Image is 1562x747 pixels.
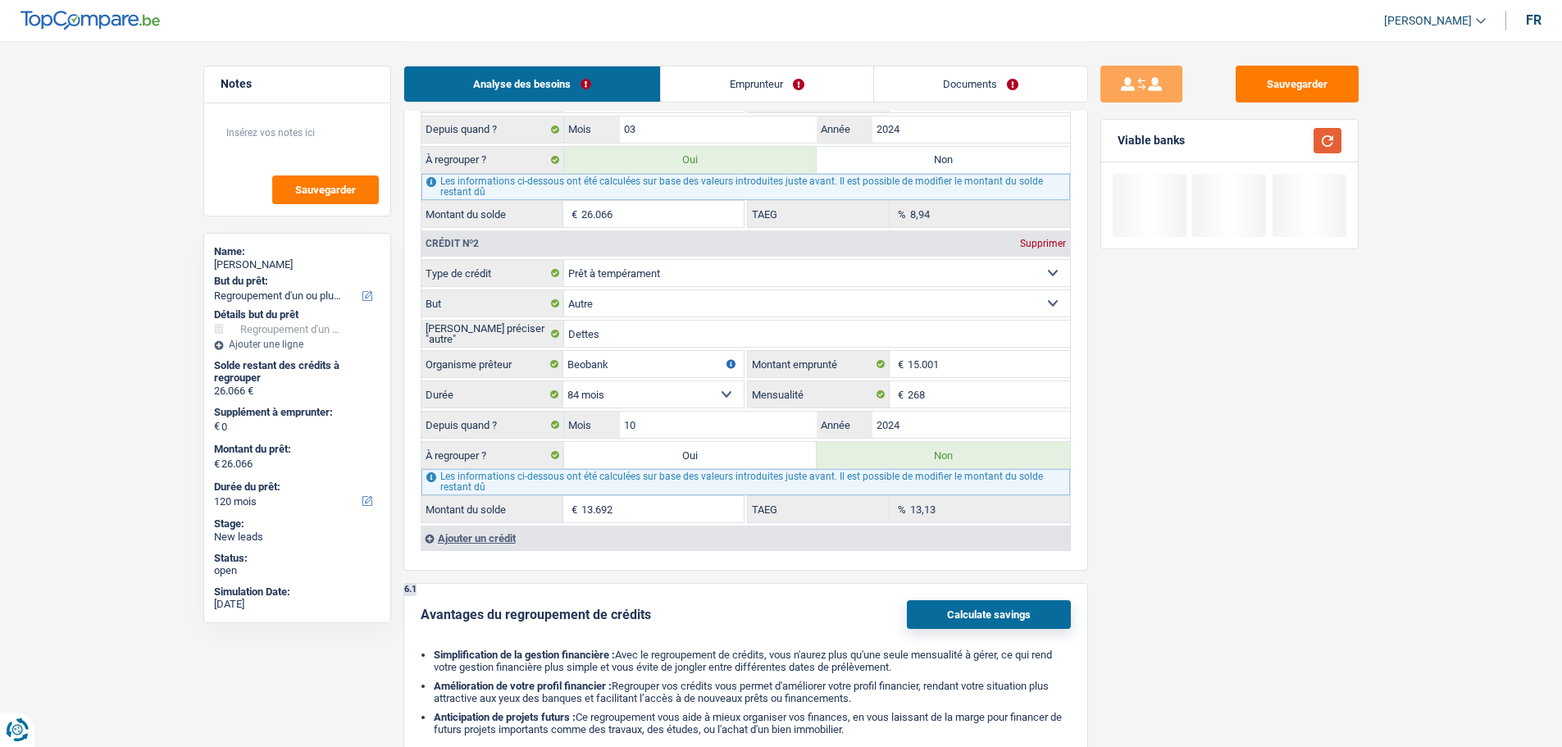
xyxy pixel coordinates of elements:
span: € [890,351,908,377]
label: Oui [564,442,817,468]
label: Supplément à emprunter: [214,406,377,419]
div: [DATE] [214,598,380,611]
a: Emprunteur [661,66,873,102]
div: Supprimer [1016,239,1070,248]
label: Année [817,412,872,438]
label: TAEG [748,496,890,522]
label: À regrouper ? [421,442,564,468]
span: Sauvegarder [295,184,356,195]
img: TopCompare Logo [20,11,160,30]
b: Anticipation de projets futurs : [434,711,576,723]
label: Montant du solde [421,496,563,522]
input: AAAA [872,412,1070,438]
li: Regrouper vos crédits vous permet d'améliorer votre profil financier, rendant votre situation plu... [434,680,1071,704]
div: 6.1 [404,584,417,596]
label: TAEG [748,201,890,227]
label: À regrouper ? [421,147,564,173]
label: Organisme prêteur [421,351,563,377]
button: Sauvegarder [1236,66,1359,102]
div: Les informations ci-dessous ont été calculées sur base des valeurs introduites juste avant. Il es... [421,469,1070,495]
label: Depuis quand ? [421,116,564,143]
span: € [214,458,220,471]
label: Type de crédit [421,260,564,286]
span: € [214,420,220,433]
li: Avec le regroupement de crédits, vous n'aurez plus qu'une seule mensualité à gérer, ce qui rend v... [434,649,1071,673]
button: Calculate savings [907,600,1071,629]
div: New leads [214,531,380,544]
div: Stage: [214,517,380,531]
div: open [214,564,380,577]
a: Documents [874,66,1087,102]
div: Ajouter une ligne [214,339,380,350]
label: Durée du prêt: [214,481,377,494]
input: MM [620,116,817,143]
label: Mois [564,412,620,438]
span: [PERSON_NAME] [1384,14,1472,28]
input: AAAA [872,116,1070,143]
span: % [890,201,910,227]
div: [PERSON_NAME] [214,258,380,271]
label: Oui [564,147,817,173]
div: Status: [214,552,380,565]
span: € [890,381,908,408]
span: € [563,496,581,522]
label: Montant du solde [421,201,563,227]
label: Non [817,147,1070,173]
div: Détails but du prêt [214,308,380,321]
label: Mois [564,116,620,143]
label: Durée [421,381,563,408]
a: Analyse des besoins [404,66,660,102]
b: Amélioration de votre profil financier : [434,680,612,692]
label: Depuis quand ? [421,412,564,438]
li: Ce regroupement vous aide à mieux organiser vos finances, en vous laissant de la marge pour finan... [434,711,1071,736]
a: [PERSON_NAME] [1371,7,1486,34]
label: Année [817,116,872,143]
label: Montant du prêt: [214,443,377,456]
div: Crédit nº2 [421,239,483,248]
h5: Notes [221,77,374,91]
span: € [563,201,581,227]
span: % [890,496,910,522]
div: Les informations ci-dessous ont été calculées sur base des valeurs introduites juste avant. Il es... [421,174,1070,200]
b: Simplification de la gestion financière : [434,649,615,661]
div: Name: [214,245,380,258]
div: fr [1526,12,1542,28]
div: Solde restant des crédits à regrouper [214,359,380,385]
div: 26.066 € [214,385,380,398]
label: But du prêt: [214,275,377,288]
div: Avantages du regroupement de crédits [421,607,651,622]
div: Viable banks [1118,134,1185,148]
label: Mensualité [748,381,890,408]
div: Ajouter un crédit [421,526,1070,550]
label: But [421,290,564,317]
label: Non [817,442,1070,468]
label: Montant emprunté [748,351,890,377]
button: Sauvegarder [272,175,379,204]
input: MM [620,412,817,438]
div: Simulation Date: [214,585,380,599]
label: [PERSON_NAME] préciser "autre" [421,321,564,347]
